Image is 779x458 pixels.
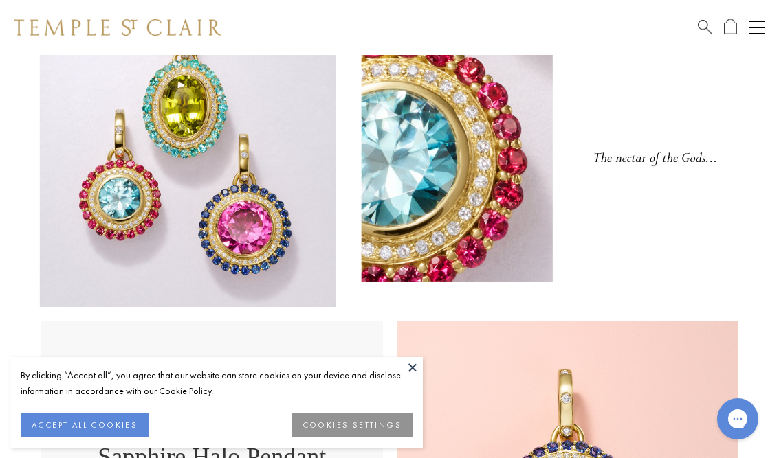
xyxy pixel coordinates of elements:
[724,19,737,36] a: Open Shopping Bag
[21,413,149,437] button: ACCEPT ALL COOKIES
[698,19,712,36] a: Search
[749,19,765,36] button: Open navigation
[21,367,413,399] div: By clicking “Accept all”, you agree that our website can store cookies on your device and disclos...
[710,393,765,444] iframe: Gorgias live chat messenger
[14,19,221,36] img: Temple St. Clair
[292,413,413,437] button: COOKIES SETTINGS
